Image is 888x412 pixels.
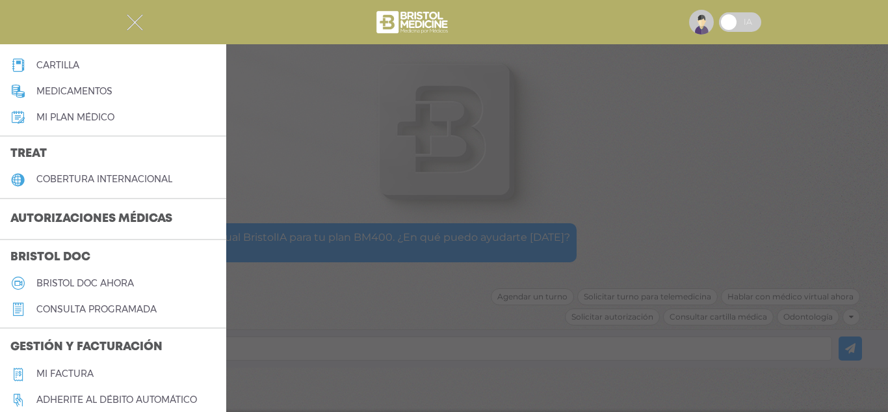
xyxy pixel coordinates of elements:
h5: Bristol doc ahora [36,278,134,289]
img: profile-placeholder.svg [689,10,714,34]
h5: consulta programada [36,304,157,315]
h5: Mi plan médico [36,112,114,123]
h5: cobertura internacional [36,174,172,185]
h5: Mi factura [36,368,94,379]
img: bristol-medicine-blanco.png [374,7,452,38]
h5: cartilla [36,60,79,71]
h5: medicamentos [36,86,112,97]
h5: Adherite al débito automático [36,394,197,405]
img: Cober_menu-close-white.svg [127,14,143,31]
